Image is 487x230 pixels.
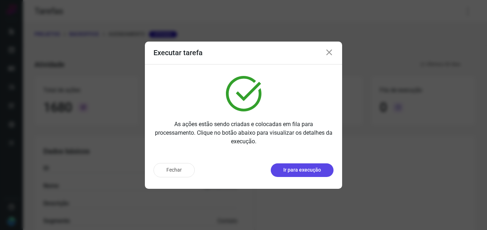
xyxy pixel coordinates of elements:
button: Ir para execução [271,163,334,177]
button: Fechar [153,163,195,177]
p: Ir para execução [283,166,321,174]
p: As ações estão sendo criadas e colocadas em fila para processamento. Clique no botão abaixo para ... [153,120,334,146]
img: verified.svg [226,76,261,111]
h3: Executar tarefa [153,48,203,57]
